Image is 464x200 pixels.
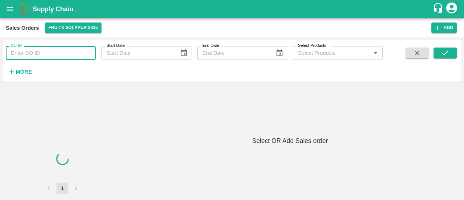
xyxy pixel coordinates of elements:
[45,23,101,33] button: Select DC
[101,46,174,60] input: Start Date
[432,3,445,16] div: customer-support
[177,46,191,60] button: Choose date
[197,46,270,60] input: End Date
[445,1,458,17] div: account of current user
[18,2,33,16] img: logo
[202,43,219,49] label: End Date
[57,183,68,194] button: page 1
[122,136,458,146] h6: Select OR Add Sales order
[1,1,18,17] button: open drawer
[6,66,34,78] button: More
[295,48,369,58] input: Select Products
[107,43,125,49] label: Start Date
[431,23,457,33] button: Add
[16,69,32,75] strong: More
[6,23,39,33] div: Sales Orders
[298,43,326,49] label: Select Products
[33,5,73,13] b: Supply Chain
[371,48,380,58] button: Open
[42,183,83,194] nav: pagination navigation
[273,46,286,60] button: Choose date
[33,4,432,14] a: Supply Chain
[11,43,22,49] label: SO ID
[6,46,96,60] input: Enter SO ID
